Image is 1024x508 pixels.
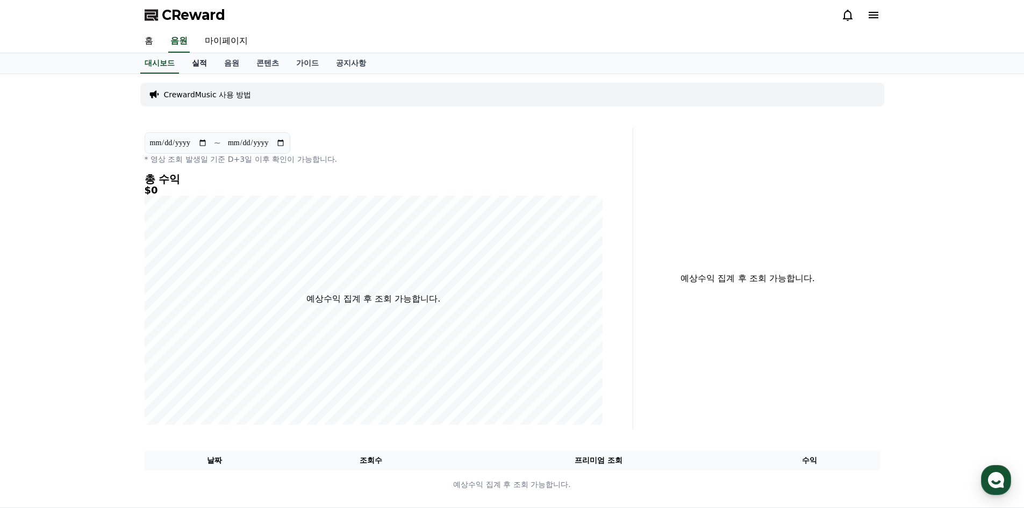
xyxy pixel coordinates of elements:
[140,53,179,74] a: 대시보드
[145,479,879,490] p: 예상수익 집계 후 조회 가능합니다.
[166,357,179,366] span: 설정
[457,450,740,470] th: 프리미엄 조회
[162,6,225,24] span: CReward
[642,272,854,285] p: 예상수익 집계 후 조회 가능합니다.
[216,53,248,74] a: 음원
[136,30,162,53] a: 홈
[71,341,139,368] a: 대화
[288,53,327,74] a: 가이드
[145,173,603,185] h4: 총 수익
[248,53,288,74] a: 콘텐츠
[139,341,206,368] a: 설정
[327,53,375,74] a: 공지사항
[306,292,440,305] p: 예상수익 집계 후 조회 가능합니다.
[145,185,603,196] h5: $0
[183,53,216,74] a: 실적
[3,341,71,368] a: 홈
[145,154,603,164] p: * 영상 조회 발생일 기준 D+3일 이후 확인이 가능합니다.
[196,30,256,53] a: 마이페이지
[164,89,252,100] a: CrewardMusic 사용 방법
[98,357,111,366] span: 대화
[284,450,457,470] th: 조회수
[740,450,880,470] th: 수익
[145,6,225,24] a: CReward
[145,450,285,470] th: 날짜
[34,357,40,366] span: 홈
[214,137,221,149] p: ~
[168,30,190,53] a: 음원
